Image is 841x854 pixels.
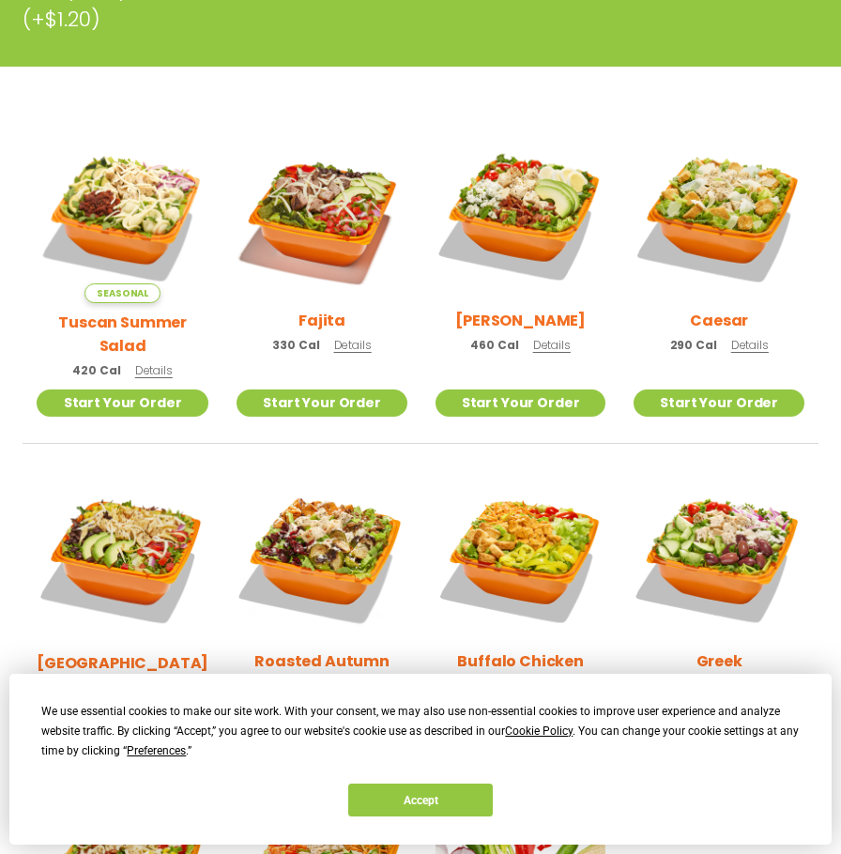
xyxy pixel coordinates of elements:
[731,337,769,353] span: Details
[670,337,717,354] span: 290 Cal
[634,472,804,643] img: Product photo for Greek Salad
[37,389,208,417] a: Start Your Order
[72,362,120,379] span: 420 Cal
[237,472,407,643] img: Product photo for Roasted Autumn Salad
[37,130,208,302] img: Product photo for Tuscan Summer Salad
[298,309,345,332] h2: Fajita
[37,651,208,675] h2: [GEOGRAPHIC_DATA]
[436,389,606,417] a: Start Your Order
[127,744,186,757] span: Preferences
[135,362,173,378] span: Details
[84,283,161,303] span: Seasonal
[634,130,804,301] img: Product photo for Caesar Salad
[436,130,606,301] img: Product photo for Cobb Salad
[237,389,407,417] a: Start Your Order
[272,337,319,354] span: 330 Cal
[457,649,584,673] h2: Buffalo Chicken
[237,130,407,301] img: Product photo for Fajita Salad
[41,702,799,761] div: We use essential cookies to make our site work. With your consent, we may also use non-essential ...
[533,337,571,353] span: Details
[690,309,748,332] h2: Caesar
[334,337,372,353] span: Details
[455,309,586,332] h2: [PERSON_NAME]
[37,472,208,644] img: Product photo for BBQ Ranch Salad
[505,724,573,738] span: Cookie Policy
[470,337,518,354] span: 460 Cal
[254,649,390,673] h2: Roasted Autumn
[436,472,606,643] img: Product photo for Buffalo Chicken Salad
[634,389,804,417] a: Start Your Order
[696,649,742,673] h2: Greek
[37,311,208,358] h2: Tuscan Summer Salad
[348,784,493,816] button: Accept
[9,674,832,845] div: Cookie Consent Prompt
